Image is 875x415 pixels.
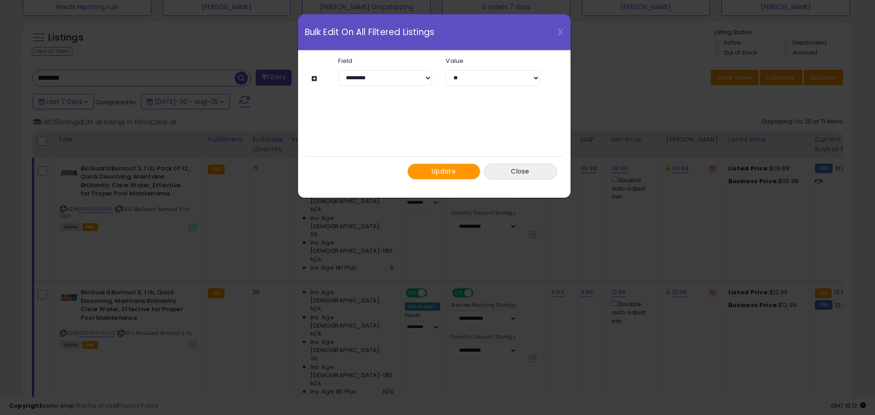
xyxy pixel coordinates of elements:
label: Field [331,58,439,64]
label: Value [439,58,546,64]
span: X [557,26,564,38]
span: Bulk Edit On All Filtered Listings [305,28,435,36]
button: Close [484,164,557,179]
span: Update [432,167,456,176]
